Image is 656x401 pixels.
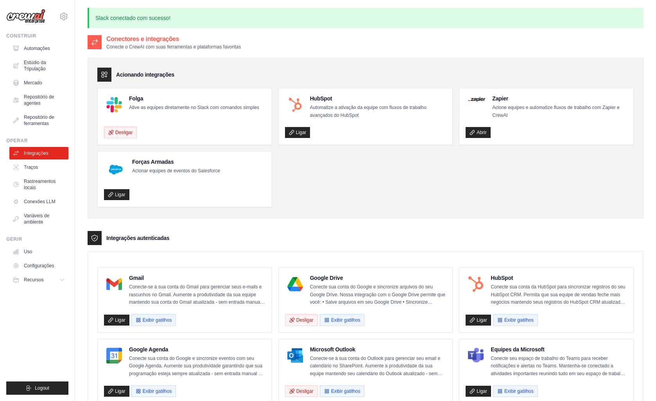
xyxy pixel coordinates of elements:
[285,314,318,326] button: Desligar
[131,314,176,326] button: Exibir gatilhos
[466,127,490,138] a: Abrir
[310,95,446,102] h4: HubSpot
[24,178,65,191] font: Rastreamentos locais
[9,147,68,159] a: Integrações
[320,385,365,397] button: Exibir gatilhos
[493,314,538,326] button: Exibir gatilhos
[285,127,310,138] a: Ligar
[310,274,446,282] h4: Google Drive
[477,388,487,394] font: Ligar
[115,388,125,394] font: Ligar
[24,164,38,170] font: Traços
[106,34,241,44] h2: Conectores e integrações
[9,260,68,272] a: Configurações
[129,355,265,378] p: Conecte sua conta do Google e sincronize eventos com seu Google Agenda. Aumente sua produtividade...
[143,388,172,394] font: Exibir gatilhos
[504,388,534,394] font: Exibir gatilhos
[287,348,303,363] img: Logotipo do Microsoft Outlook
[24,114,65,127] font: Repositório de ferramentas
[129,274,265,282] h4: Gmail
[504,317,534,323] font: Exibir gatilhos
[331,317,360,323] font: Exibir gatilhos
[296,129,306,136] font: Ligar
[132,167,220,175] p: Acionar equipes de eventos do Salesforce
[129,346,265,353] h4: Google Agenda
[106,234,169,242] h3: Integrações autenticadas
[24,150,48,156] font: Integrações
[24,277,44,283] span: Recursos
[6,9,45,24] img: Logotipo
[129,95,259,102] h4: Folga
[9,91,68,109] a: Repositório de agentes
[104,189,129,200] a: Ligar
[9,175,68,194] a: Rastreamentos locais
[24,249,32,255] font: Uso
[106,44,241,50] p: Conecte o CrewAI com suas ferramentas e plataformas favoritas
[9,274,68,286] button: Recursos
[477,129,486,136] font: Abrir
[310,283,446,306] p: Conecte sua conta do Google e sincronize arquivos do seu Google Drive. Nossa integração com o Goo...
[468,348,484,363] img: Logotipo do Microsoft Teams
[143,317,172,323] font: Exibir gatilhos
[9,209,68,228] a: Variáveis de ambiente
[24,199,56,205] font: Conexões LLM
[106,348,122,363] img: Logotipo do Google Agenda
[116,71,174,79] h3: Acionando integrações
[296,317,314,323] font: Desligar
[468,276,484,292] img: Logotipo da HubSpot
[106,160,125,179] img: Logotipo do Salesforce
[492,95,627,102] h4: Zapier
[115,317,125,323] font: Ligar
[24,45,50,52] font: Automações
[104,127,137,138] button: Desligar
[129,283,265,306] p: Conecte-se à sua conta do Gmail para gerenciar seus e-mails e rascunhos no Gmail. Aumente a produ...
[131,385,176,397] button: Exibir gatilhos
[310,104,446,119] p: Automatize a ativação da equipe com fluxos de trabalho avançados do HubSpot
[24,263,54,269] font: Configurações
[106,97,122,113] img: Logotipo do Slack
[6,236,68,242] div: Gerir
[106,276,122,292] img: Logotipo do Gmail
[35,385,49,391] span: Logout
[491,346,627,353] h4: Equipes da Microsoft
[320,314,365,326] button: Exibir gatilhos
[9,42,68,55] a: Automações
[287,97,303,113] img: Logotipo da HubSpot
[468,97,485,102] img: Logotipo Zapier
[115,192,125,198] font: Ligar
[296,388,314,394] font: Desligar
[9,161,68,174] a: Traços
[24,213,65,225] font: Variáveis de ambiente
[9,77,68,89] a: Mercado
[285,385,318,397] button: Desligar
[24,94,65,106] font: Repositório de agentes
[6,138,68,144] div: Operar
[477,317,487,323] font: Ligar
[24,59,65,72] font: Estúdio da Tripulação
[491,283,627,306] p: Conecte sua conta da HubSpot para sincronizar registros do seu HubSpot CRM. Permita que sua equip...
[310,355,446,378] p: Conecte-se à sua conta do Outlook para gerenciar seu email e calendário no SharePoint. Aumente a ...
[492,104,627,119] p: Acione equipes e automatize fluxos de trabalho com Zapier e CrewAI
[9,111,68,130] a: Repositório de ferramentas
[132,158,220,166] h4: Forças Armadas
[287,276,303,292] img: Logotipo do Google Drive
[9,245,68,258] a: Uso
[88,8,643,28] p: Slack conectado com sucesso!
[331,388,360,394] font: Exibir gatilhos
[6,33,68,39] div: Construir
[491,274,627,282] h4: HubSpot
[115,129,133,136] font: Desligar
[9,195,68,208] a: Conexões LLM
[493,385,538,397] button: Exibir gatilhos
[24,80,42,86] font: Mercado
[6,381,68,395] button: Logout
[310,346,446,353] h4: Microsoft Outlook
[129,104,259,112] p: Ative as equipes diretamente no Slack com comandos simples
[491,355,627,378] p: Conecte seu espaço de trabalho do Teams para receber notificações e alertas no Teams. Mantenha-se...
[9,56,68,75] a: Estúdio da Tripulação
